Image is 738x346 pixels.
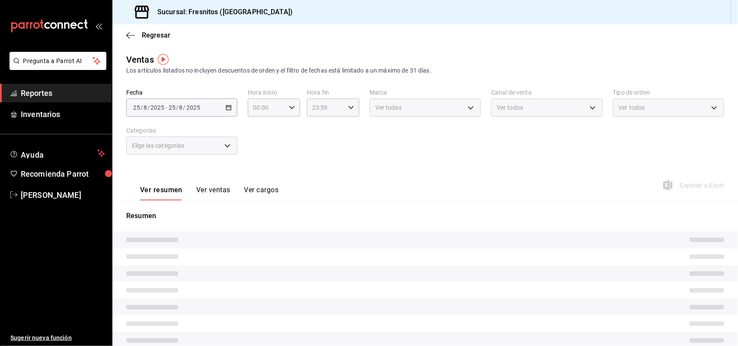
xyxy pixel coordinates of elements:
[619,103,645,112] span: Ver todos
[126,90,237,96] label: Fecha
[6,63,106,72] a: Pregunta a Parrot AI
[126,31,170,39] button: Regresar
[21,148,94,159] span: Ayuda
[497,103,523,112] span: Ver todos
[158,54,169,65] img: Tooltip marker
[183,104,186,111] span: /
[150,7,293,17] h3: Sucursal: Fresnitos ([GEOGRAPHIC_DATA])
[140,186,182,200] button: Ver resumen
[133,104,141,111] input: --
[21,189,105,201] span: [PERSON_NAME]
[375,103,402,112] span: Ver todas
[186,104,201,111] input: ----
[179,104,183,111] input: --
[141,104,143,111] span: /
[244,186,279,200] button: Ver cargos
[132,141,185,150] span: Elige las categorías
[126,128,237,134] label: Categorías
[126,66,724,75] div: Los artículos listados no incluyen descuentos de orden y el filtro de fechas está limitado a un m...
[143,104,147,111] input: --
[307,90,359,96] label: Hora fin
[491,90,602,96] label: Canal de venta
[10,333,105,343] span: Sugerir nueva función
[196,186,230,200] button: Ver ventas
[613,90,724,96] label: Tipo de orden
[166,104,167,111] span: -
[126,53,154,66] div: Ventas
[126,211,724,221] p: Resumen
[248,90,300,96] label: Hora inicio
[23,57,93,66] span: Pregunta a Parrot AI
[168,104,176,111] input: --
[21,87,105,99] span: Reportes
[176,104,179,111] span: /
[21,168,105,180] span: Recomienda Parrot
[95,22,102,29] button: open_drawer_menu
[147,104,150,111] span: /
[140,186,278,200] div: navigation tabs
[150,104,165,111] input: ----
[10,52,106,70] button: Pregunta a Parrot AI
[370,90,481,96] label: Marca
[142,31,170,39] span: Regresar
[21,108,105,120] span: Inventarios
